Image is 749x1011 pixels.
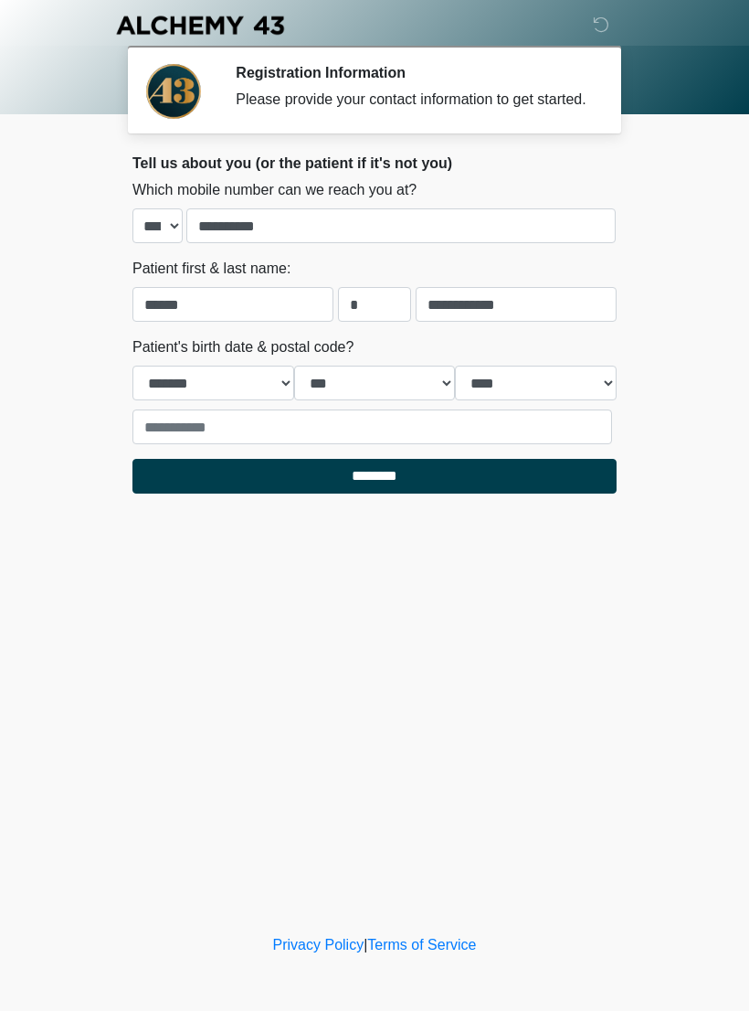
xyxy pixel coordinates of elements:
[364,937,367,952] a: |
[367,937,476,952] a: Terms of Service
[236,64,589,81] h2: Registration Information
[146,64,201,119] img: Agent Avatar
[273,937,364,952] a: Privacy Policy
[236,89,589,111] div: Please provide your contact information to get started.
[132,258,290,280] label: Patient first & last name:
[132,179,417,201] label: Which mobile number can we reach you at?
[132,154,617,172] h2: Tell us about you (or the patient if it's not you)
[132,336,353,358] label: Patient's birth date & postal code?
[114,14,286,37] img: Alchemy 43 Logo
